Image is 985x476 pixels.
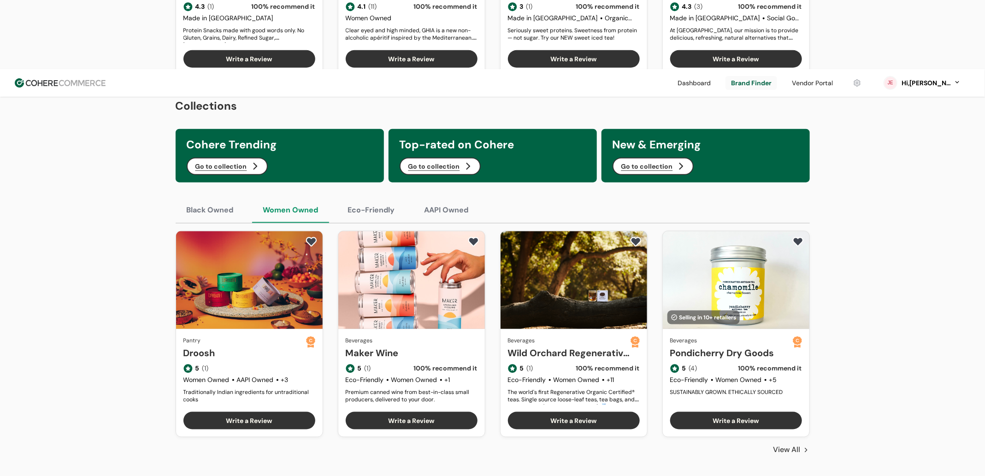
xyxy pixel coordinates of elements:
[337,197,406,223] button: Eco-Friendly
[183,50,315,68] button: Write a Review
[187,136,373,153] h3: Cohere Trending
[413,197,480,223] button: AAPI Owned
[670,50,802,68] button: Write a Review
[508,346,631,360] a: Wild Orchard Regenerative Teas
[790,235,806,249] button: add to favorite
[670,346,793,360] a: Pondicherry Dry Goods
[613,158,694,175] button: Go to collection
[884,76,897,90] svg: 0 percent
[508,50,640,68] button: Write a Review
[304,235,319,249] button: add to favorite
[901,78,952,88] div: Hi, [PERSON_NAME]
[508,412,640,429] button: Write a Review
[187,158,268,175] button: Go to collection
[466,235,481,249] button: add to favorite
[400,136,586,153] h3: Top-rated on Cohere
[670,412,802,429] button: Write a Review
[176,197,245,223] button: Black Owned
[183,412,315,429] button: Write a Review
[901,78,961,88] button: Hi,[PERSON_NAME]
[400,158,481,175] button: Go to collection
[613,136,799,153] h3: New & Emerging
[346,346,478,360] a: Maker Wine
[346,412,478,429] button: Write a Review
[15,78,106,88] img: Cohere Logo
[176,98,810,114] h2: Collections
[346,50,478,68] button: Write a Review
[252,197,330,223] button: Women Owned
[628,235,643,249] button: add to favorite
[773,445,810,456] a: View All
[183,346,306,360] a: Droosh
